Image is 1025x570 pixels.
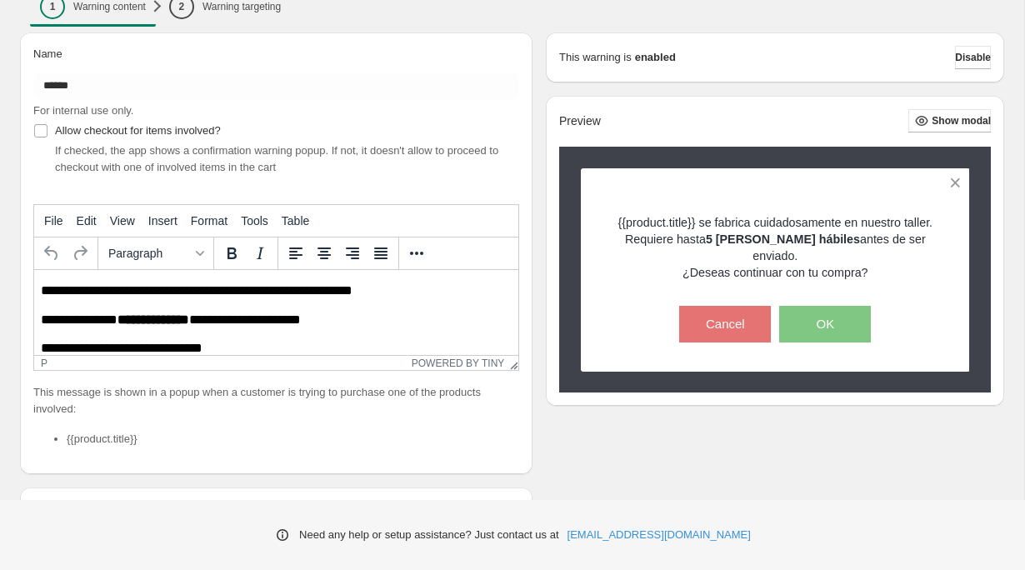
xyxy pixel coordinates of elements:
button: OK [779,306,871,342]
button: Align right [338,239,367,267]
button: Italic [246,239,274,267]
span: Allow checkout for items involved? [55,124,221,137]
button: Align center [310,239,338,267]
p: Requiere hasta antes de ser enviado. [610,231,941,264]
button: Align left [282,239,310,267]
span: If checked, the app shows a confirmation warning popup. If not, it doesn't allow to proceed to ch... [55,144,498,173]
p: This warning is [559,49,632,66]
h2: Preview [559,114,601,128]
a: [EMAIL_ADDRESS][DOMAIN_NAME] [567,527,751,543]
iframe: Rich Text Area [34,270,518,355]
strong: enabled [635,49,676,66]
button: Undo [37,239,66,267]
button: Disable [955,46,991,69]
span: Show modal [932,114,991,127]
button: Cancel [679,306,771,342]
a: Powered by Tiny [412,357,505,369]
div: p [41,357,47,369]
button: Formats [102,239,210,267]
li: {{product.title}} [67,431,519,447]
span: Edit [77,214,97,227]
span: For internal use only. [33,104,133,117]
span: Table [282,214,309,227]
button: Redo [66,239,94,267]
strong: 5 [PERSON_NAME] hábiles [706,232,860,246]
p: ¿Deseas continuar con tu compra? [610,264,941,281]
span: Paragraph [108,247,190,260]
p: This message is shown in a popup when a customer is trying to purchase one of the products involved: [33,384,519,417]
span: File [44,214,63,227]
p: {{product.title}} se fabrica cuidadosamente en nuestro taller. [610,214,941,231]
div: Resize [504,356,518,370]
button: Show modal [908,109,991,132]
span: Disable [955,51,991,64]
span: Name [33,47,62,60]
span: Format [191,214,227,227]
span: View [110,214,135,227]
body: Rich Text Area. Press ALT-0 for help. [7,13,477,87]
button: More... [402,239,431,267]
span: Insert [148,214,177,227]
span: Tools [241,214,268,227]
button: Justify [367,239,395,267]
button: Bold [217,239,246,267]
